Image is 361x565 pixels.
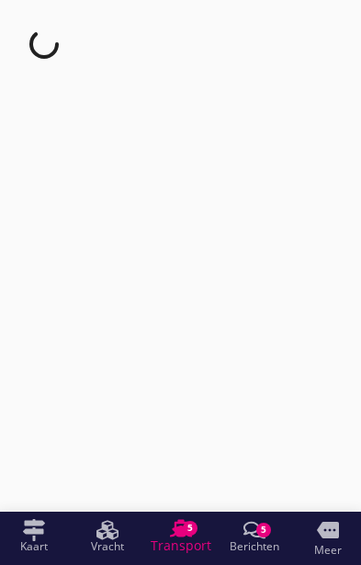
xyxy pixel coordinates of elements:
div: 5 [183,521,197,536]
span: Kaart [20,541,48,552]
i: more [317,519,339,541]
a: Vracht [71,512,144,561]
a: Transport [144,512,218,561]
span: Meer [314,545,342,556]
div: 5 [256,523,271,537]
span: Berichten [230,541,279,552]
span: Vracht [91,541,124,552]
span: Transport [151,539,211,552]
a: Berichten [218,512,291,561]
